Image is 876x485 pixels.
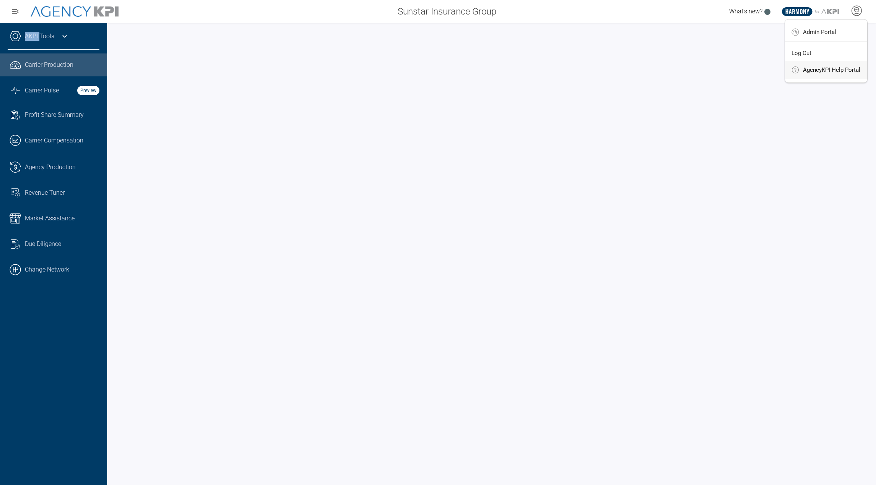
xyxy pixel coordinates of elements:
span: Agency Production [25,163,76,172]
span: Carrier Production [25,60,73,70]
span: Market Assistance [25,214,75,223]
span: Log Out [791,50,811,56]
img: AgencyKPI [31,6,119,17]
span: AgencyKPI Help Portal [803,67,860,73]
span: Profit Share Summary [25,110,84,120]
span: Revenue Tuner [25,188,65,197]
span: Admin Portal [803,29,836,35]
span: Carrier Compensation [25,136,83,145]
span: Sunstar Insurance Group [398,5,496,18]
a: AKPI Tools [25,32,54,41]
strong: Preview [77,86,99,95]
span: Due Diligence [25,239,61,249]
span: Carrier Pulse [25,86,59,95]
span: What's new? [729,8,762,15]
